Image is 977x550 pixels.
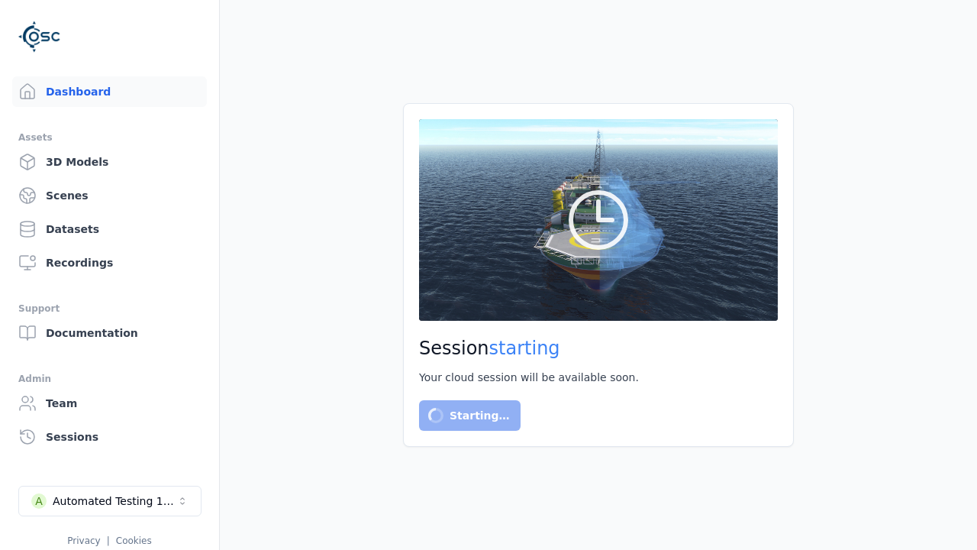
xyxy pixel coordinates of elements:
[18,299,201,318] div: Support
[12,214,207,244] a: Datasets
[18,128,201,147] div: Assets
[12,318,207,348] a: Documentation
[12,388,207,419] a: Team
[67,535,100,546] a: Privacy
[489,338,560,359] span: starting
[12,247,207,278] a: Recordings
[116,535,152,546] a: Cookies
[107,535,110,546] span: |
[419,336,778,361] h2: Session
[12,422,207,452] a: Sessions
[53,493,176,509] div: Automated Testing 1 - Playwright
[12,76,207,107] a: Dashboard
[419,370,778,385] div: Your cloud session will be available soon.
[18,486,202,516] button: Select a workspace
[18,15,61,58] img: Logo
[12,180,207,211] a: Scenes
[31,493,47,509] div: A
[18,370,201,388] div: Admin
[12,147,207,177] a: 3D Models
[419,400,521,431] button: Starting…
